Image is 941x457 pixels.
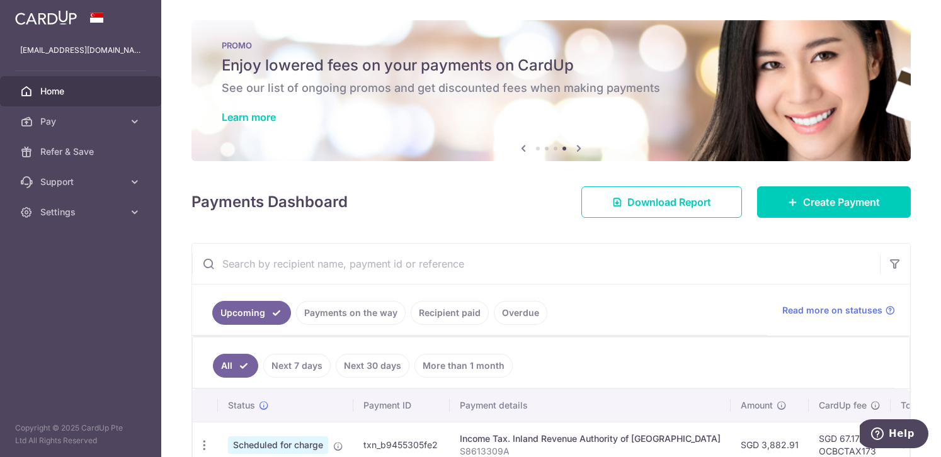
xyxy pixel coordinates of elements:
[627,195,711,210] span: Download Report
[353,389,450,422] th: Payment ID
[40,145,123,158] span: Refer & Save
[782,304,882,317] span: Read more on statuses
[819,399,867,412] span: CardUp fee
[494,301,547,325] a: Overdue
[222,111,276,123] a: Learn more
[411,301,489,325] a: Recipient paid
[15,10,77,25] img: CardUp
[222,40,881,50] p: PROMO
[296,301,406,325] a: Payments on the way
[336,354,409,378] a: Next 30 days
[20,44,141,57] p: [EMAIL_ADDRESS][DOMAIN_NAME]
[581,186,742,218] a: Download Report
[460,432,721,445] div: Income Tax. Inland Revenue Authority of [GEOGRAPHIC_DATA]
[213,354,258,378] a: All
[450,389,731,422] th: Payment details
[40,206,123,218] span: Settings
[860,419,928,451] iframe: Opens a widget where you can find more information
[782,304,895,317] a: Read more on statuses
[40,115,123,128] span: Pay
[222,81,881,96] h6: See our list of ongoing promos and get discounted fees when making payments
[222,55,881,76] h5: Enjoy lowered fees on your payments on CardUp
[191,20,911,161] img: Latest Promos banner
[192,244,880,284] input: Search by recipient name, payment id or reference
[757,186,911,218] a: Create Payment
[191,191,348,213] h4: Payments Dashboard
[40,176,123,188] span: Support
[228,399,255,412] span: Status
[741,399,773,412] span: Amount
[414,354,513,378] a: More than 1 month
[263,354,331,378] a: Next 7 days
[212,301,291,325] a: Upcoming
[40,85,123,98] span: Home
[228,436,328,454] span: Scheduled for charge
[803,195,880,210] span: Create Payment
